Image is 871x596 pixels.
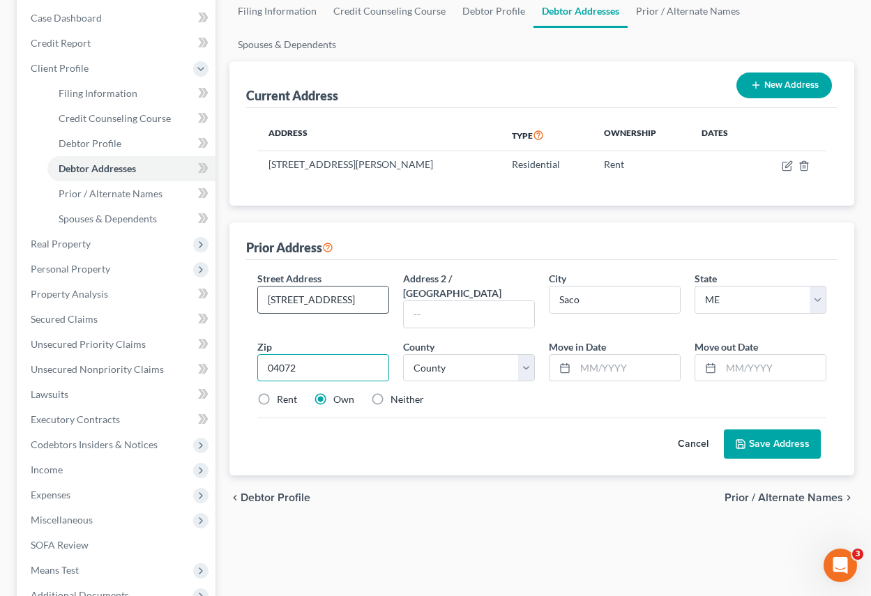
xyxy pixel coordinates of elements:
[20,332,215,357] a: Unsecured Priority Claims
[20,307,215,332] a: Secured Claims
[391,392,424,406] label: Neither
[31,12,102,24] span: Case Dashboard
[31,464,63,475] span: Income
[31,438,158,450] span: Codebtors Insiders & Notices
[31,37,91,49] span: Credit Report
[59,162,136,174] span: Debtor Addresses
[59,213,157,224] span: Spouses & Dependents
[403,341,434,353] span: County
[501,151,593,178] td: Residential
[690,119,754,151] th: Dates
[257,119,501,151] th: Address
[736,72,832,98] button: New Address
[31,363,164,375] span: Unsecured Nonpriority Claims
[852,549,863,560] span: 3
[695,273,717,284] span: State
[241,492,310,503] span: Debtor Profile
[843,492,854,503] i: chevron_right
[257,341,272,353] span: Zip
[593,151,690,178] td: Rent
[47,156,215,181] a: Debtor Addresses
[31,263,110,275] span: Personal Property
[31,413,120,425] span: Executory Contracts
[47,206,215,231] a: Spouses & Dependents
[31,62,89,74] span: Client Profile
[59,112,171,124] span: Credit Counseling Course
[550,286,680,313] input: Enter city...
[47,131,215,156] a: Debtor Profile
[258,286,388,313] input: Enter street address
[31,313,98,325] span: Secured Claims
[575,355,680,381] input: MM/YYYY
[246,87,338,104] div: Current Address
[725,492,854,503] button: Prior / Alternate Names chevron_right
[20,407,215,432] a: Executory Contracts
[31,489,70,501] span: Expenses
[31,388,68,400] span: Lawsuits
[31,238,91,250] span: Real Property
[59,87,137,99] span: Filing Information
[501,119,593,151] th: Type
[725,492,843,503] span: Prior / Alternate Names
[47,81,215,106] a: Filing Information
[695,341,758,353] span: Move out Date
[20,31,215,56] a: Credit Report
[20,282,215,307] a: Property Analysis
[824,549,857,582] iframe: Intercom live chat
[333,392,354,406] label: Own
[20,357,215,382] a: Unsecured Nonpriority Claims
[246,239,333,256] div: Prior Address
[549,341,606,353] span: Move in Date
[59,137,121,149] span: Debtor Profile
[593,119,690,151] th: Ownership
[257,273,321,284] span: Street Address
[549,273,566,284] span: City
[31,338,146,350] span: Unsecured Priority Claims
[257,354,389,382] input: XXXXX
[277,392,297,406] label: Rent
[20,382,215,407] a: Lawsuits
[31,564,79,576] span: Means Test
[404,301,534,328] input: --
[47,106,215,131] a: Credit Counseling Course
[229,492,241,503] i: chevron_left
[229,492,310,503] button: chevron_left Debtor Profile
[31,539,89,551] span: SOFA Review
[47,181,215,206] a: Prior / Alternate Names
[20,6,215,31] a: Case Dashboard
[403,271,535,300] label: Address 2 / [GEOGRAPHIC_DATA]
[724,429,821,459] button: Save Address
[20,533,215,558] a: SOFA Review
[721,355,826,381] input: MM/YYYY
[229,28,344,61] a: Spouses & Dependents
[31,514,93,526] span: Miscellaneous
[662,430,724,458] button: Cancel
[257,151,501,178] td: [STREET_ADDRESS][PERSON_NAME]
[31,288,108,300] span: Property Analysis
[59,188,162,199] span: Prior / Alternate Names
